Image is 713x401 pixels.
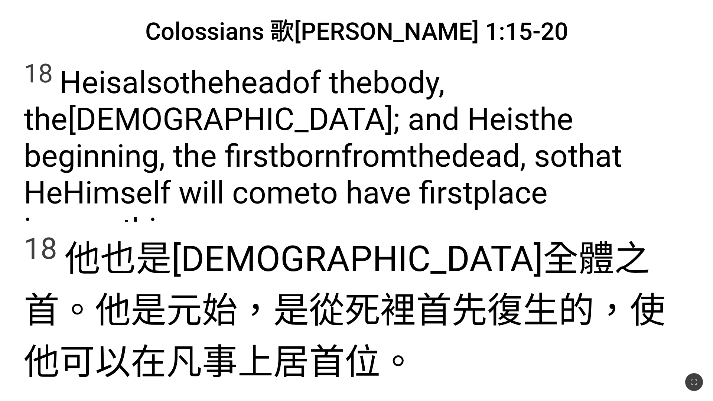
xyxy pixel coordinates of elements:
[24,138,622,248] wg1537: the
[145,12,568,47] span: Colossians 歌[PERSON_NAME] 1:15-20
[24,138,622,248] wg3588: dead
[24,290,665,383] wg2776: 。他
[24,58,53,89] sup: 18
[24,64,622,248] wg4983: , the
[238,341,416,383] wg3956: 上居
[24,341,416,383] wg2443: 他
[24,138,622,248] wg3498: , so
[24,231,57,266] sup: 18
[24,290,665,383] wg746: ，是從
[24,238,665,383] wg1577: 全體
[24,64,622,248] wg1510: also
[24,175,548,248] wg4409: place in
[24,175,548,248] wg846: Himself will come
[380,341,416,383] wg4409: 。
[24,238,665,383] wg2532: 是
[59,341,416,383] wg846: 可以在
[24,290,665,383] wg1537: 死裡
[24,138,622,248] wg2443: that He
[191,211,199,248] wg3956: .
[24,101,622,248] wg3588: [DEMOGRAPHIC_DATA]
[24,64,622,248] wg2776: of the
[24,175,548,248] wg1096: to have first
[166,341,416,383] wg1722: 凡事
[24,101,622,248] wg3739: is
[24,138,622,248] wg746: , the firstborn
[24,64,622,248] wg2532: the
[24,290,665,383] wg3739: 是
[24,101,622,248] wg1510: the beginning
[24,101,622,248] wg1577: ; and He
[24,64,622,248] wg3588: head
[24,138,622,248] wg4416: from
[309,341,416,383] wg1096: 首位
[24,64,622,248] wg846: is
[24,290,665,383] wg2076: 元始
[48,211,199,248] wg1722: everything
[24,238,665,383] wg846: 也
[24,64,622,248] wg3588: body
[24,230,689,385] span: 他
[24,238,665,383] wg2076: [DEMOGRAPHIC_DATA]
[24,238,665,383] wg4983: 之首
[24,58,689,248] span: He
